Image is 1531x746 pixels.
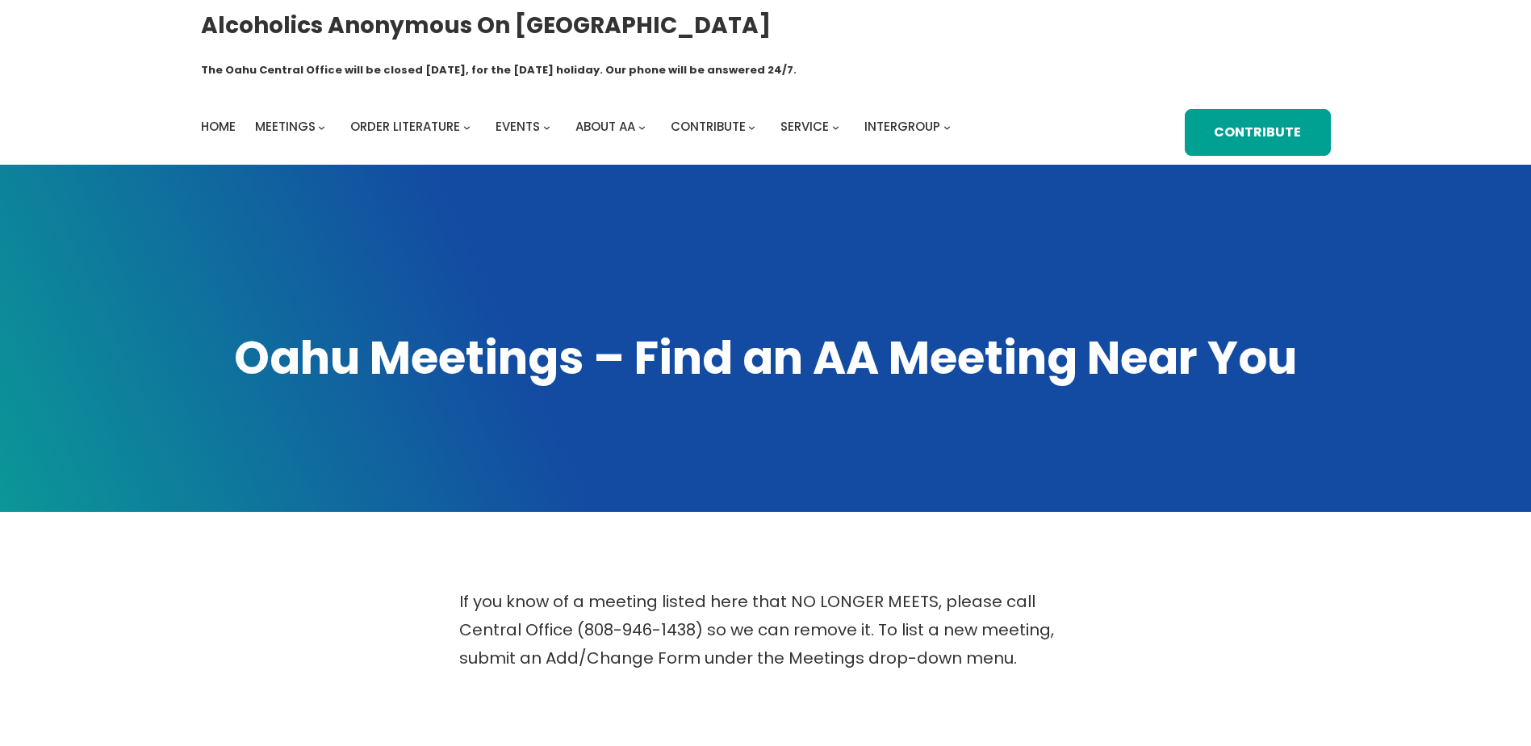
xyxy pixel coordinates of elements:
button: Meetings submenu [318,124,325,131]
a: Home [201,115,236,138]
button: Service submenu [832,124,839,131]
button: Contribute submenu [748,124,755,131]
span: Service [780,118,829,135]
span: Intergroup [864,118,940,135]
button: Events submenu [543,124,550,131]
h1: The Oahu Central Office will be closed [DATE], for the [DATE] holiday. Our phone will be answered... [201,62,797,78]
a: Service [780,115,829,138]
a: About AA [575,115,635,138]
span: Home [201,118,236,135]
span: Events [496,118,540,135]
nav: Intergroup [201,115,956,138]
span: Meetings [255,118,316,135]
a: Contribute [671,115,746,138]
a: Events [496,115,540,138]
span: Order Literature [350,118,460,135]
a: Alcoholics Anonymous on [GEOGRAPHIC_DATA] [201,6,771,45]
button: About AA submenu [638,124,646,131]
h1: Oahu Meetings – Find an AA Meeting Near You [201,328,1331,389]
button: Intergroup submenu [943,124,951,131]
a: Contribute [1185,109,1330,156]
p: If you know of a meeting listed here that NO LONGER MEETS, please call Central Office (808-946-14... [459,588,1073,673]
span: About AA [575,118,635,135]
a: Meetings [255,115,316,138]
a: Intergroup [864,115,940,138]
span: Contribute [671,118,746,135]
button: Order Literature submenu [463,124,471,131]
